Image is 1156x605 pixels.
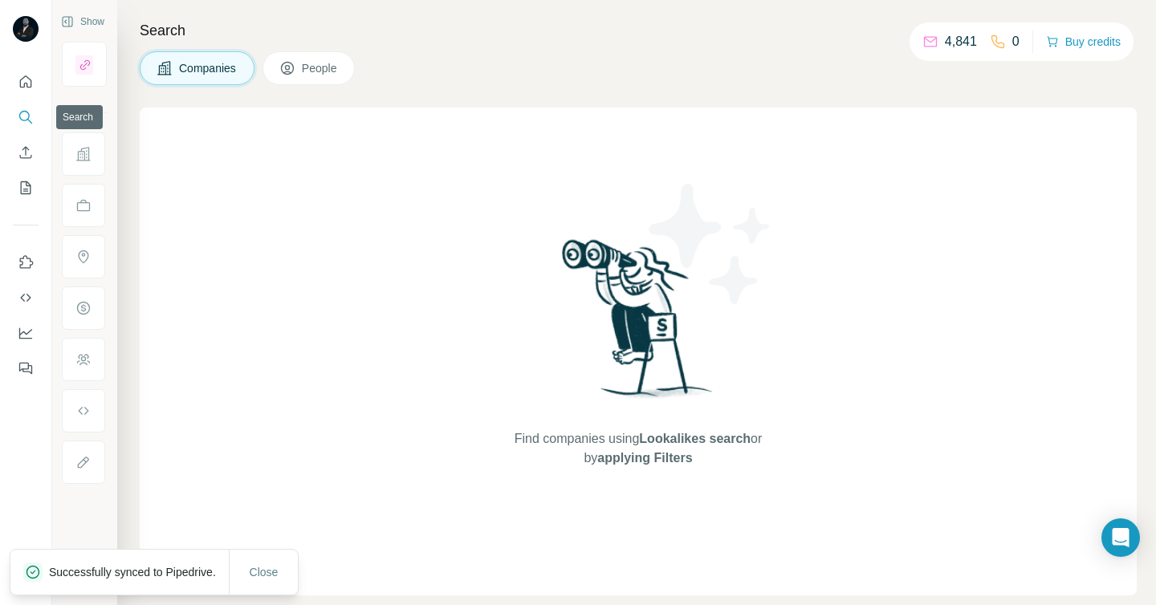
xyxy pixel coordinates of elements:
[13,283,39,312] button: Use Surfe API
[510,429,767,468] span: Find companies using or by
[250,564,279,580] span: Close
[1012,32,1020,51] p: 0
[140,19,1137,42] h4: Search
[13,67,39,96] button: Quick start
[50,10,116,34] button: Show
[638,172,783,316] img: Surfe Illustration - Stars
[597,451,692,465] span: applying Filters
[13,354,39,383] button: Feedback
[238,558,290,587] button: Close
[13,248,39,277] button: Use Surfe on LinkedIn
[49,564,229,580] p: Successfully synced to Pipedrive.
[1046,30,1121,53] button: Buy credits
[179,60,238,76] span: Companies
[13,173,39,202] button: My lists
[13,138,39,167] button: Enrich CSV
[13,103,39,132] button: Search
[1101,518,1140,557] div: Open Intercom Messenger
[639,432,751,445] span: Lookalikes search
[302,60,339,76] span: People
[13,16,39,42] img: Avatar
[13,319,39,347] button: Dashboard
[945,32,977,51] p: 4,841
[555,235,722,414] img: Surfe Illustration - Woman searching with binoculars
